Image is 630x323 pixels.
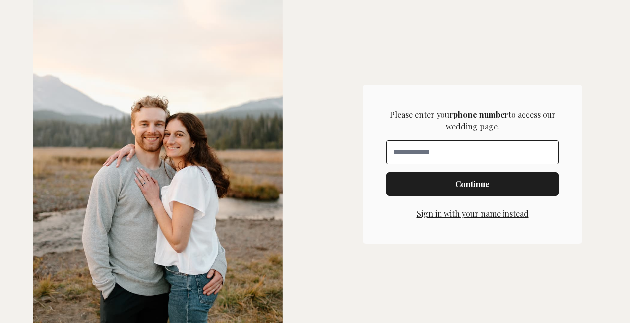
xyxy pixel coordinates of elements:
[386,109,559,132] p: Please enter your to access our wedding page.
[453,109,508,120] strong: phone number
[417,208,529,220] button: Sign in with your name instead
[455,178,490,190] span: Continue
[386,172,559,196] button: Continue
